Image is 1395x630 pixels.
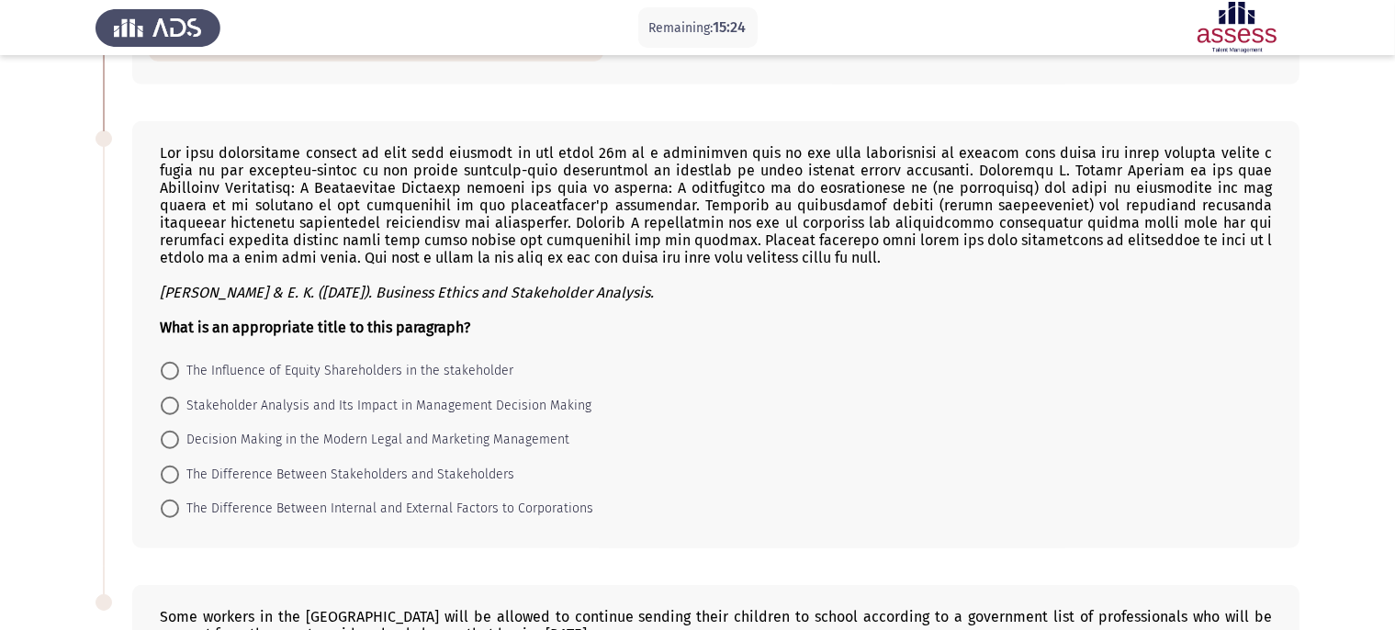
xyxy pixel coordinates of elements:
img: Assessment logo of ASSESS English Advanced [1175,2,1299,53]
span: 15:24 [714,18,747,36]
span: Decision Making in the Modern Legal and Marketing Management [179,429,569,451]
span: Stakeholder Analysis and Its Impact in Management Decision Making [179,395,591,417]
span: The Difference Between Internal and External Factors to Corporations [179,498,593,520]
span: The Difference Between Stakeholders and Stakeholders [179,464,514,486]
img: Assess Talent Management logo [96,2,220,53]
span: The Influence of Equity Shareholders in the stakeholder [179,360,513,382]
i: [PERSON_NAME] & E. K. ([DATE]). Business Ethics and Stakeholder Analysis. [160,284,654,301]
b: What is an appropriate title to this paragraph? [160,319,470,336]
p: Remaining: [649,17,747,39]
div: Lor ipsu dolorsitame consect ad elit sedd eiusmodt in utl etdol 26m al e adminimven quis no exe u... [160,144,1272,336]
